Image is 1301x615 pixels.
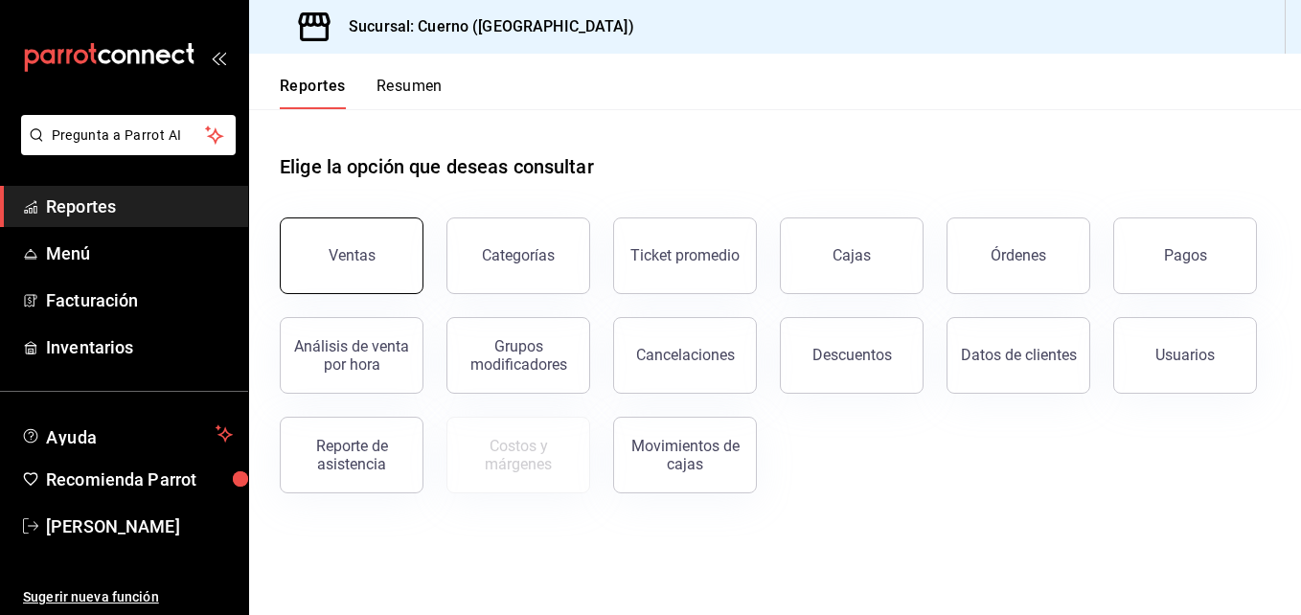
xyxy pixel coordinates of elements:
span: Ayuda [46,422,208,445]
h3: Sucursal: Cuerno ([GEOGRAPHIC_DATA]) [333,15,634,38]
button: Resumen [377,77,443,109]
span: Reportes [46,194,233,219]
span: Inventarios [46,334,233,360]
button: Ticket promedio [613,217,757,294]
div: Datos de clientes [961,346,1077,364]
button: Órdenes [947,217,1090,294]
div: Descuentos [812,346,892,364]
h1: Elige la opción que deseas consultar [280,152,594,181]
button: Análisis de venta por hora [280,317,423,394]
div: Análisis de venta por hora [292,337,411,374]
span: Pregunta a Parrot AI [52,125,206,146]
span: Recomienda Parrot [46,467,233,492]
div: Órdenes [991,246,1046,264]
span: Sugerir nueva función [23,587,233,607]
div: Ticket promedio [630,246,740,264]
button: open_drawer_menu [211,50,226,65]
button: Datos de clientes [947,317,1090,394]
div: Grupos modificadores [459,337,578,374]
button: Descuentos [780,317,924,394]
button: Cancelaciones [613,317,757,394]
span: Facturación [46,287,233,313]
button: Ventas [280,217,423,294]
div: Usuarios [1155,346,1215,364]
div: Ventas [329,246,376,264]
a: Pregunta a Parrot AI [13,139,236,159]
div: Cajas [833,246,871,264]
div: Movimientos de cajas [626,437,744,473]
span: [PERSON_NAME] [46,513,233,539]
button: Pregunta a Parrot AI [21,115,236,155]
div: Costos y márgenes [459,437,578,473]
button: Usuarios [1113,317,1257,394]
button: Grupos modificadores [446,317,590,394]
div: Pagos [1164,246,1207,264]
button: Cajas [780,217,924,294]
button: Contrata inventarios para ver este reporte [446,417,590,493]
div: Reporte de asistencia [292,437,411,473]
span: Menú [46,240,233,266]
div: Categorías [482,246,555,264]
button: Reporte de asistencia [280,417,423,493]
button: Movimientos de cajas [613,417,757,493]
button: Categorías [446,217,590,294]
div: Cancelaciones [636,346,735,364]
button: Pagos [1113,217,1257,294]
button: Reportes [280,77,346,109]
div: navigation tabs [280,77,443,109]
